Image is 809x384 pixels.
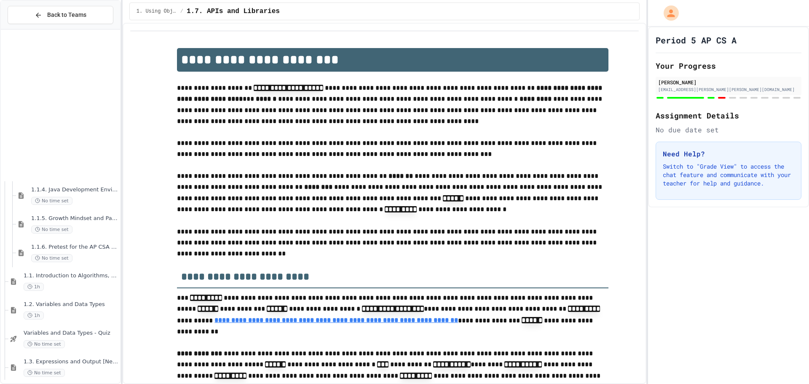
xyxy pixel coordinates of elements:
span: No time set [31,197,72,205]
iframe: chat widget [739,314,801,349]
span: 1h [24,311,44,320]
span: No time set [24,340,65,348]
span: 1.7. APIs and Libraries [187,6,280,16]
span: 1.1.6. Pretest for the AP CSA Exam [31,244,118,251]
div: [PERSON_NAME] [658,78,799,86]
span: 1h [24,283,44,291]
h2: Your Progress [656,60,801,72]
span: / [180,8,183,15]
span: 1.2. Variables and Data Types [24,301,118,308]
p: Switch to "Grade View" to access the chat feature and communicate with your teacher for help and ... [663,162,794,188]
span: Back to Teams [47,11,86,19]
span: 1.1. Introduction to Algorithms, Programming, and Compilers [24,272,118,279]
div: [EMAIL_ADDRESS][PERSON_NAME][PERSON_NAME][DOMAIN_NAME] [658,86,799,93]
span: 1.1.4. Java Development Environments [31,186,118,193]
iframe: chat widget [774,350,801,376]
div: My Account [655,3,681,23]
span: No time set [24,369,65,377]
button: Back to Teams [8,6,113,24]
span: 1.3. Expressions and Output [New] [24,358,118,365]
div: No due date set [656,125,801,135]
h1: Period 5 AP CS A [656,34,737,46]
h3: Need Help? [663,149,794,159]
span: No time set [31,226,72,234]
span: Variables and Data Types - Quiz [24,330,118,337]
span: No time set [31,254,72,262]
span: 1. Using Objects and Methods [137,8,177,15]
h2: Assignment Details [656,110,801,121]
span: 1.1.5. Growth Mindset and Pair Programming [31,215,118,222]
